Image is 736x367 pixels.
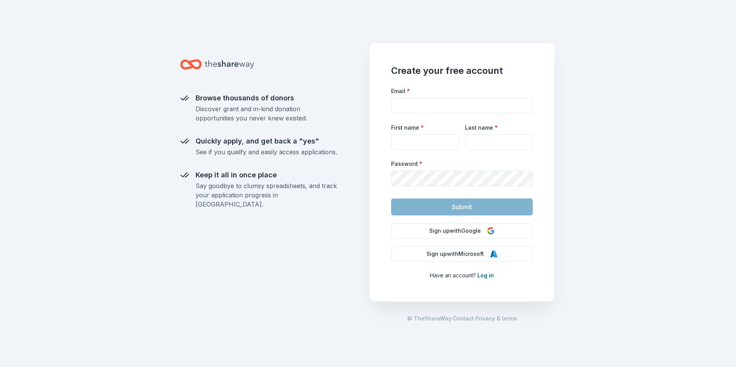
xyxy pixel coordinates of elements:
[391,65,533,77] h1: Create your free account
[430,272,476,279] span: Have an account?
[453,314,474,323] a: Contact
[475,314,517,323] a: Privacy & terms
[391,223,533,239] button: Sign upwithGoogle
[391,160,422,168] label: Password
[477,272,494,279] a: Log in
[196,104,337,123] div: Discover grant and in-kind donation opportunities you never knew existed.
[196,92,337,104] div: Browse thousands of donors
[196,169,337,181] div: Keep it all in once place
[465,124,498,132] label: Last name
[487,227,495,235] img: Google Logo
[490,250,498,258] img: Microsoft Logo
[391,124,424,132] label: First name
[407,314,517,323] span: · ·
[391,246,533,262] button: Sign upwithMicrosoft
[407,315,451,322] span: © TheShareWay
[196,181,337,209] div: Say goodbye to clumsy spreadsheets, and track your application progress in [GEOGRAPHIC_DATA].
[196,147,337,157] div: See if you qualify and easily access applications.
[196,135,337,147] div: Quickly apply, and get back a "yes"
[391,87,410,95] label: Email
